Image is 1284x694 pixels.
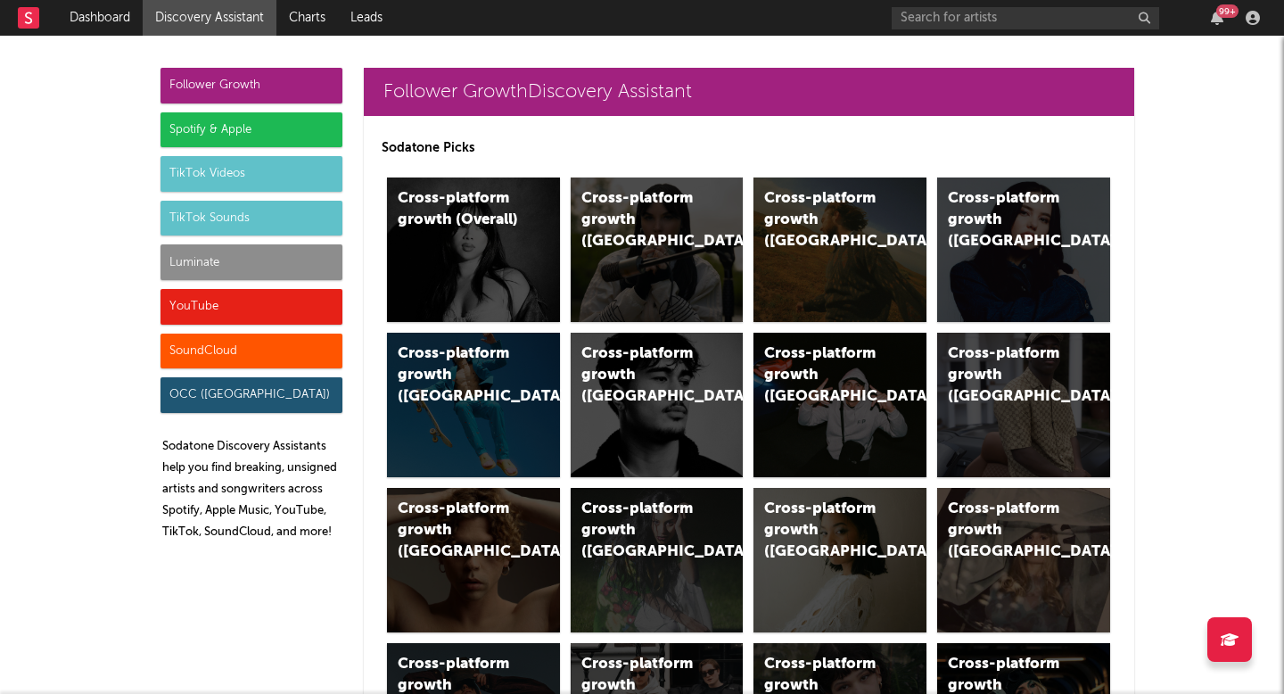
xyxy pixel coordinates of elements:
[160,289,342,325] div: YouTube
[387,178,560,322] a: Cross-platform growth (Overall)
[948,343,1069,408] div: Cross-platform growth ([GEOGRAPHIC_DATA])
[398,499,519,563] div: Cross-platform growth ([GEOGRAPHIC_DATA])
[387,488,560,632] a: Cross-platform growth ([GEOGRAPHIC_DATA])
[764,343,885,408] div: Cross-platform growth ([GEOGRAPHIC_DATA]/GSA)
[571,178,744,322] a: Cross-platform growth ([GEOGRAPHIC_DATA])
[160,156,342,192] div: TikTok Videos
[937,178,1110,322] a: Cross-platform growth ([GEOGRAPHIC_DATA])
[1211,11,1223,25] button: 99+
[160,112,342,148] div: Spotify & Apple
[398,188,519,231] div: Cross-platform growth (Overall)
[948,499,1069,563] div: Cross-platform growth ([GEOGRAPHIC_DATA])
[571,333,744,477] a: Cross-platform growth ([GEOGRAPHIC_DATA])
[160,68,342,103] div: Follower Growth
[764,188,885,252] div: Cross-platform growth ([GEOGRAPHIC_DATA])
[382,137,1116,159] p: Sodatone Picks
[162,436,342,543] p: Sodatone Discovery Assistants help you find breaking, unsigned artists and songwriters across Spo...
[937,333,1110,477] a: Cross-platform growth ([GEOGRAPHIC_DATA])
[160,201,342,236] div: TikTok Sounds
[948,188,1069,252] div: Cross-platform growth ([GEOGRAPHIC_DATA])
[581,343,703,408] div: Cross-platform growth ([GEOGRAPHIC_DATA])
[753,488,926,632] a: Cross-platform growth ([GEOGRAPHIC_DATA])
[764,499,885,563] div: Cross-platform growth ([GEOGRAPHIC_DATA])
[571,488,744,632] a: Cross-platform growth ([GEOGRAPHIC_DATA])
[892,7,1159,29] input: Search for artists
[753,333,926,477] a: Cross-platform growth ([GEOGRAPHIC_DATA]/GSA)
[581,499,703,563] div: Cross-platform growth ([GEOGRAPHIC_DATA])
[160,334,342,369] div: SoundCloud
[1216,4,1239,18] div: 99 +
[387,333,560,477] a: Cross-platform growth ([GEOGRAPHIC_DATA])
[160,244,342,280] div: Luminate
[364,68,1134,116] a: Follower GrowthDiscovery Assistant
[581,188,703,252] div: Cross-platform growth ([GEOGRAPHIC_DATA])
[753,178,926,322] a: Cross-platform growth ([GEOGRAPHIC_DATA])
[160,377,342,413] div: OCC ([GEOGRAPHIC_DATA])
[398,343,519,408] div: Cross-platform growth ([GEOGRAPHIC_DATA])
[937,488,1110,632] a: Cross-platform growth ([GEOGRAPHIC_DATA])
